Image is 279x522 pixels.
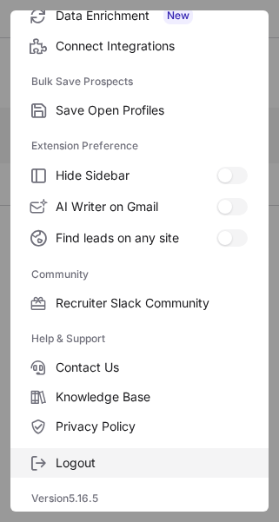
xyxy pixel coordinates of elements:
[10,448,269,478] label: Logout
[56,295,248,311] span: Recruiter Slack Community
[56,102,248,118] span: Save Open Profiles
[56,230,216,246] span: Find leads on any site
[56,389,248,405] span: Knowledge Base
[31,261,248,288] label: Community
[56,455,248,471] span: Logout
[10,96,269,125] label: Save Open Profiles
[163,7,193,24] span: New
[31,132,248,160] label: Extension Preference
[56,7,248,24] span: Data Enrichment
[10,382,269,412] label: Knowledge Base
[56,199,216,215] span: AI Writer on Gmail
[31,325,248,353] label: Help & Support
[10,485,269,512] div: Version 5.16.5
[10,353,269,382] label: Contact Us
[10,412,269,441] label: Privacy Policy
[56,419,248,434] span: Privacy Policy
[10,191,269,222] label: AI Writer on Gmail
[10,160,269,191] label: Hide Sidebar
[10,222,269,254] label: Find leads on any site
[56,168,216,183] span: Hide Sidebar
[56,360,248,375] span: Contact Us
[31,68,248,96] label: Bulk Save Prospects
[10,288,269,318] label: Recruiter Slack Community
[56,38,248,54] span: Connect Integrations
[10,31,269,61] label: Connect Integrations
